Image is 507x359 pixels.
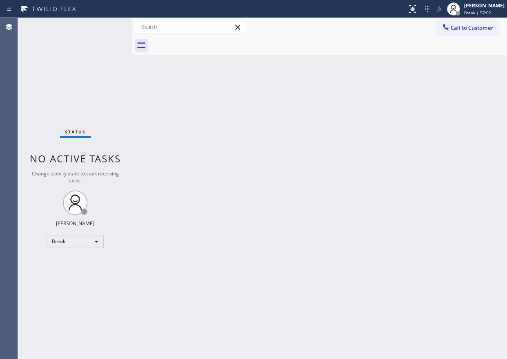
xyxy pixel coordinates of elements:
[464,2,505,9] div: [PERSON_NAME]
[464,10,491,16] span: Break | 57:02
[47,235,104,248] div: Break
[65,129,86,135] span: Status
[433,3,444,15] button: Mute
[56,220,94,227] div: [PERSON_NAME]
[436,20,499,35] button: Call to Customer
[451,24,494,31] span: Call to Customer
[135,20,245,33] input: Search
[32,170,119,184] span: Change activity state to start receiving tasks.
[30,152,121,165] span: No active tasks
